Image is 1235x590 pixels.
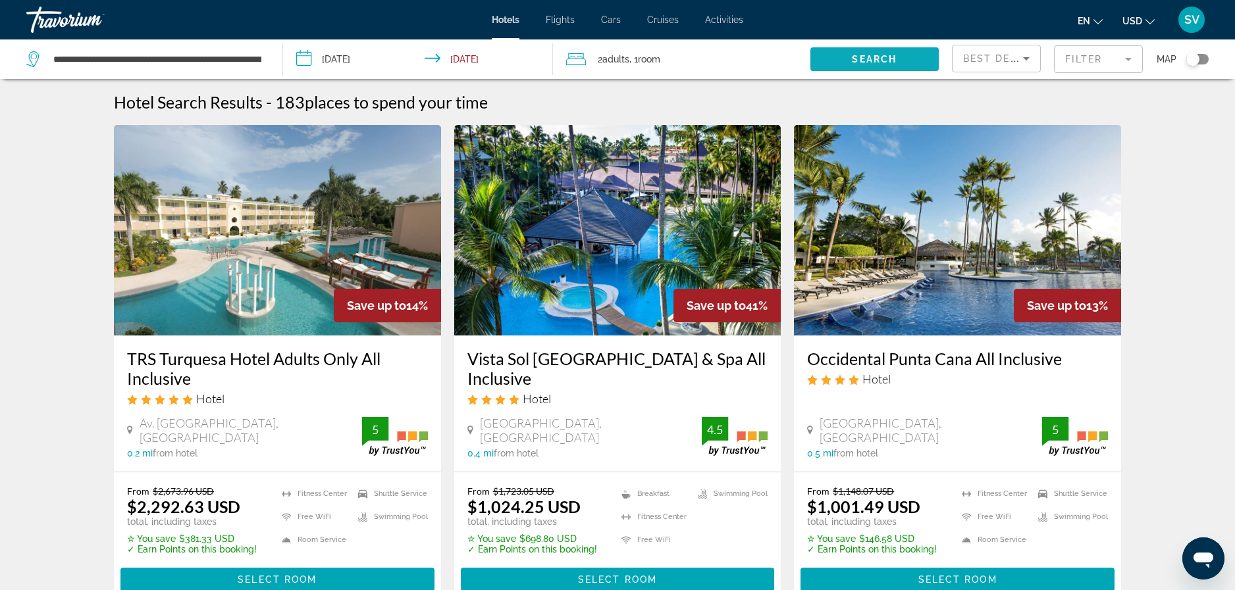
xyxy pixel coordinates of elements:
ins: $1,024.25 USD [467,497,581,516]
li: Shuttle Service [1032,485,1108,502]
span: from hotel [833,448,878,458]
div: 5 star Hotel [127,391,428,406]
span: SV [1184,13,1199,26]
div: 41% [673,289,781,322]
span: From [127,485,149,497]
li: Free WiFi [615,531,691,548]
h1: Hotel Search Results [114,92,263,112]
span: ✮ You save [467,533,516,544]
a: Flights [546,14,575,25]
a: Occidental Punta Cana All Inclusive [807,349,1108,368]
button: Check-in date: Sep 14, 2025 Check-out date: Sep 21, 2025 [283,39,553,79]
a: Hotels [492,14,519,25]
span: ✮ You save [127,533,176,544]
span: Av. [GEOGRAPHIC_DATA], [GEOGRAPHIC_DATA] [140,416,362,445]
span: , 1 [629,50,660,68]
img: Hotel image [454,125,781,335]
li: Free WiFi [275,508,352,525]
button: Filter [1054,45,1143,74]
span: 2 [598,50,629,68]
span: 0.4 mi [467,448,494,458]
p: total, including taxes [467,516,597,527]
li: Fitness Center [615,508,691,525]
span: From [807,485,829,497]
iframe: Button to launch messaging window [1182,537,1224,579]
h2: 183 [275,92,488,112]
span: Save up to [1027,299,1086,312]
img: Hotel image [794,125,1121,335]
li: Swimming Pool [352,508,428,525]
li: Room Service [275,531,352,548]
ins: $2,292.63 USD [127,497,240,516]
div: 13% [1014,289,1121,322]
span: from hotel [153,448,197,458]
span: Save up to [347,299,406,312]
p: total, including taxes [807,516,937,527]
div: 4 star Hotel [467,391,768,406]
div: 5 [362,422,388,437]
p: ✓ Earn Points on this booking! [127,544,257,554]
span: Select Room [238,574,317,585]
li: Swimming Pool [691,485,768,502]
a: Cruises [647,14,679,25]
img: Hotel image [114,125,441,335]
button: User Menu [1174,6,1209,34]
a: Travorium [26,3,158,37]
img: trustyou-badge.svg [362,417,428,456]
span: Hotel [523,391,551,406]
a: Select Room [461,570,775,585]
span: [GEOGRAPHIC_DATA], [GEOGRAPHIC_DATA] [820,416,1042,445]
span: [GEOGRAPHIC_DATA], [GEOGRAPHIC_DATA] [480,416,702,445]
mat-select: Sort by [963,51,1030,66]
button: Travelers: 2 adults, 0 children [553,39,810,79]
li: Fitness Center [955,485,1032,502]
div: 5 [1042,422,1068,437]
span: - [266,92,272,112]
p: ✓ Earn Points on this booking! [807,544,937,554]
span: en [1078,16,1090,26]
span: Hotel [196,391,224,406]
span: 0.5 mi [807,448,833,458]
h3: Vista Sol [GEOGRAPHIC_DATA] & Spa All Inclusive [467,349,768,388]
p: $146.58 USD [807,533,937,544]
span: Search [852,54,897,64]
p: total, including taxes [127,516,257,527]
p: $381.33 USD [127,533,257,544]
li: Breakfast [615,485,691,502]
span: Activities [705,14,743,25]
span: From [467,485,490,497]
span: Best Deals [963,53,1032,64]
button: Toggle map [1176,53,1209,65]
div: 4 star Hotel [807,372,1108,386]
del: $1,148.07 USD [833,485,894,497]
span: USD [1122,16,1142,26]
ins: $1,001.49 USD [807,497,920,516]
span: ✮ You save [807,533,856,544]
span: from hotel [494,448,539,458]
del: $1,723.05 USD [493,485,554,497]
div: 4.5 [702,422,728,437]
a: Select Room [801,570,1115,585]
button: Change language [1078,11,1103,30]
img: trustyou-badge.svg [702,417,768,456]
p: $698.80 USD [467,533,597,544]
a: Select Room [120,570,434,585]
li: Shuttle Service [352,485,428,502]
span: Save up to [687,299,746,312]
li: Fitness Center [275,485,352,502]
img: trustyou-badge.svg [1042,417,1108,456]
h3: TRS Turquesa Hotel Adults Only All Inclusive [127,349,428,388]
div: 14% [334,289,441,322]
a: Cars [601,14,621,25]
button: Search [810,47,939,71]
span: Select Room [578,574,657,585]
span: Adults [602,54,629,64]
span: Room [638,54,660,64]
span: Hotel [862,372,891,386]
